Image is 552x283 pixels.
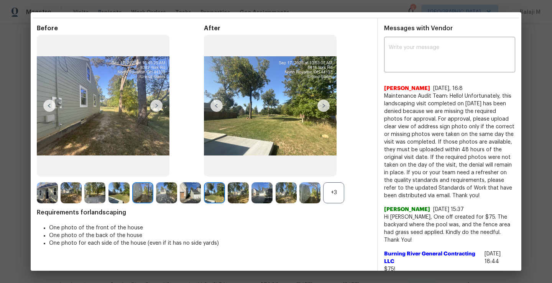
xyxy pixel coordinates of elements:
[49,232,371,239] li: One photo of the back of the house
[210,100,223,112] img: left-chevron-button-url
[384,250,481,265] span: Burning River General Contracting LLC
[384,85,430,92] span: [PERSON_NAME]
[204,25,371,32] span: After
[317,100,330,112] img: right-chevron-button-url
[384,25,453,31] span: Messages with Vendor
[37,25,204,32] span: Before
[43,100,56,112] img: left-chevron-button-url
[49,239,371,247] li: One photo for each side of the house (even if it has no side yards)
[150,100,163,112] img: right-chevron-button-url
[433,207,464,212] span: [DATE] 15:37
[384,213,515,244] span: Hi [PERSON_NAME], One off created for $75. The backyard where the pool was, and the fence area ha...
[49,224,371,232] li: One photo of the front of the house
[485,251,501,264] span: [DATE] 18:44
[323,182,344,203] div: +3
[384,92,515,200] span: Maintenance Audit Team: Hello! Unfortunately, this landscaping visit completed on [DATE] has been...
[384,265,515,273] span: $75!
[384,206,430,213] span: [PERSON_NAME]
[433,86,463,91] span: [DATE], 16:8
[37,209,371,216] span: Requirements for landscaping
